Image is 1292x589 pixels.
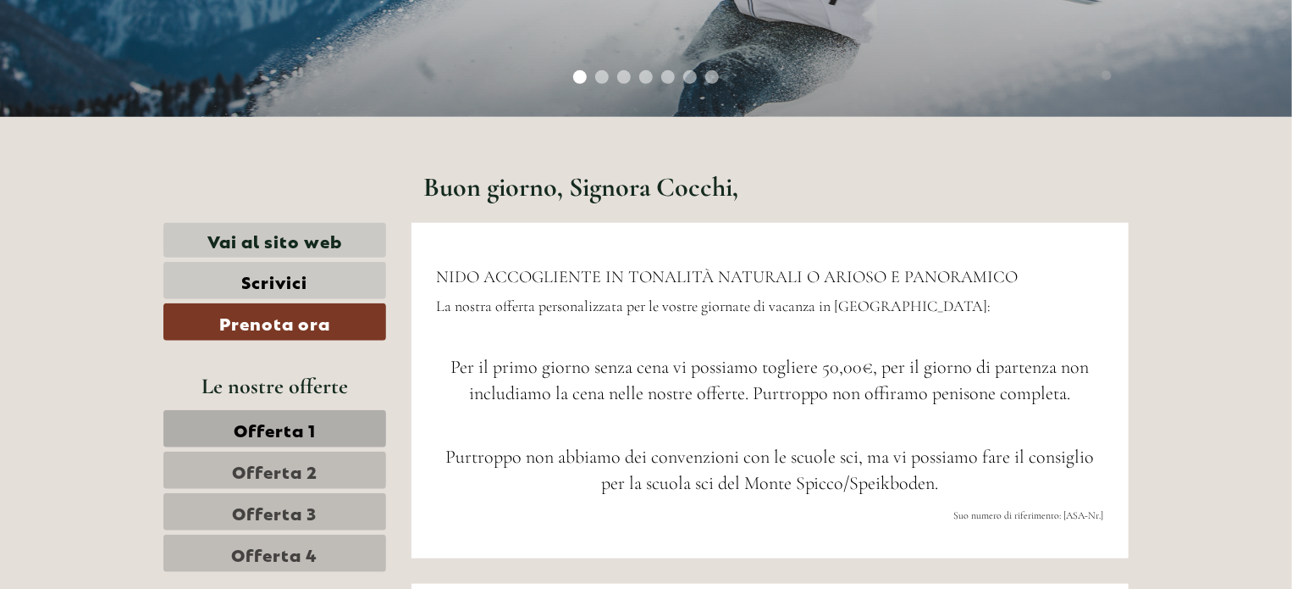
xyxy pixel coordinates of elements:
[437,297,991,315] span: La nostra offerta personalizzata per le vostre giornate di vacanza in [GEOGRAPHIC_DATA]:
[163,223,386,258] a: Vai al sito web
[437,267,1019,287] span: NIDO ACCOGLIENTE IN TONALITÀ NATURALI O ARIOSO E PANORAMICO
[953,509,1103,521] span: Suo numero di riferimento: [ASA-Nr.]
[232,500,317,524] span: Offerta 3
[424,172,739,202] h1: Buon giorno, Signora Cocchi,
[163,303,386,341] a: Prenota ora
[163,370,386,402] div: Le nostre offerte
[231,542,317,565] span: Offerta 4
[450,356,1089,404] span: Per il primo giorno senza cena vi possiamo togliere 50,00€, per il giorno di partenza non includi...
[445,446,1094,494] span: Purtroppo non abbiamo dei convenzioni con le scuole sci, ma vi possiamo fare il consiglio per la ...
[163,262,386,299] a: Scrivici
[232,458,317,482] span: Offerta 2
[234,417,316,441] span: Offerta 1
